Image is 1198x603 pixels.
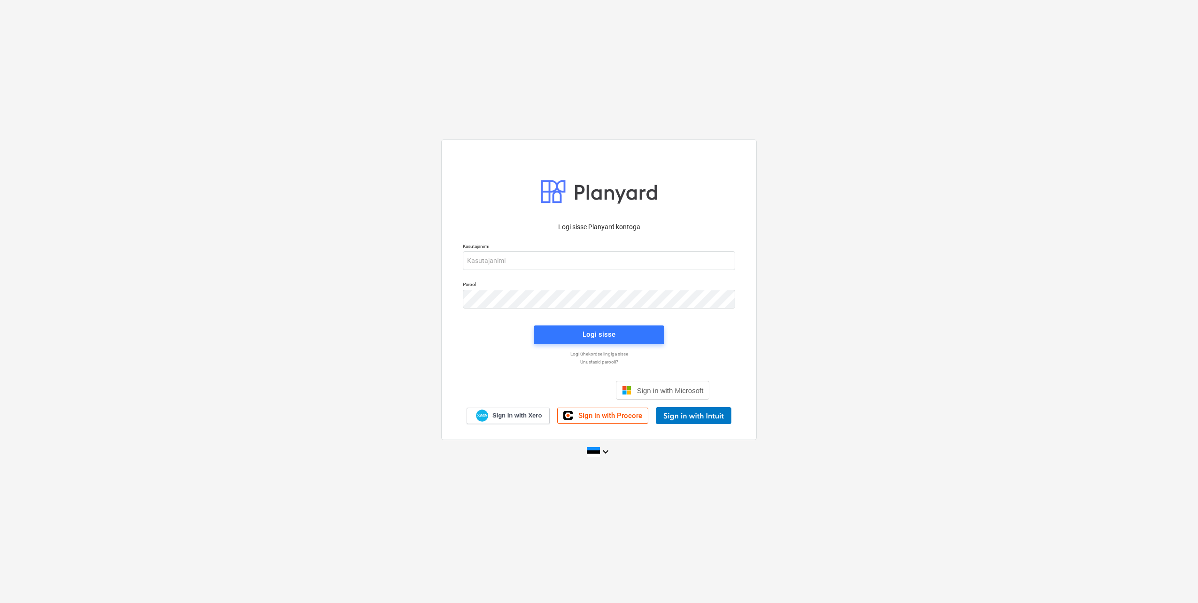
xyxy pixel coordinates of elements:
i: keyboard_arrow_down [600,446,611,457]
p: Kasutajanimi [463,243,735,251]
p: Parool [463,281,735,289]
img: Microsoft logo [622,386,631,395]
div: Logi sisse [583,328,615,340]
p: Logi sisse Planyard kontoga [463,222,735,232]
a: Sign in with Procore [557,408,648,424]
a: Logi ühekordse lingiga sisse [458,351,740,357]
span: Sign in with Microsoft [637,387,704,394]
a: Sign in with Xero [467,408,550,424]
span: Sign in with Xero [492,411,542,420]
a: Unustasid parooli? [458,359,740,365]
span: Sign in with Procore [578,411,642,420]
input: Kasutajanimi [463,251,735,270]
iframe: Sisselogimine Google'i nupu abil [484,380,613,401]
button: Logi sisse [534,325,664,344]
img: Xero logo [476,410,488,422]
